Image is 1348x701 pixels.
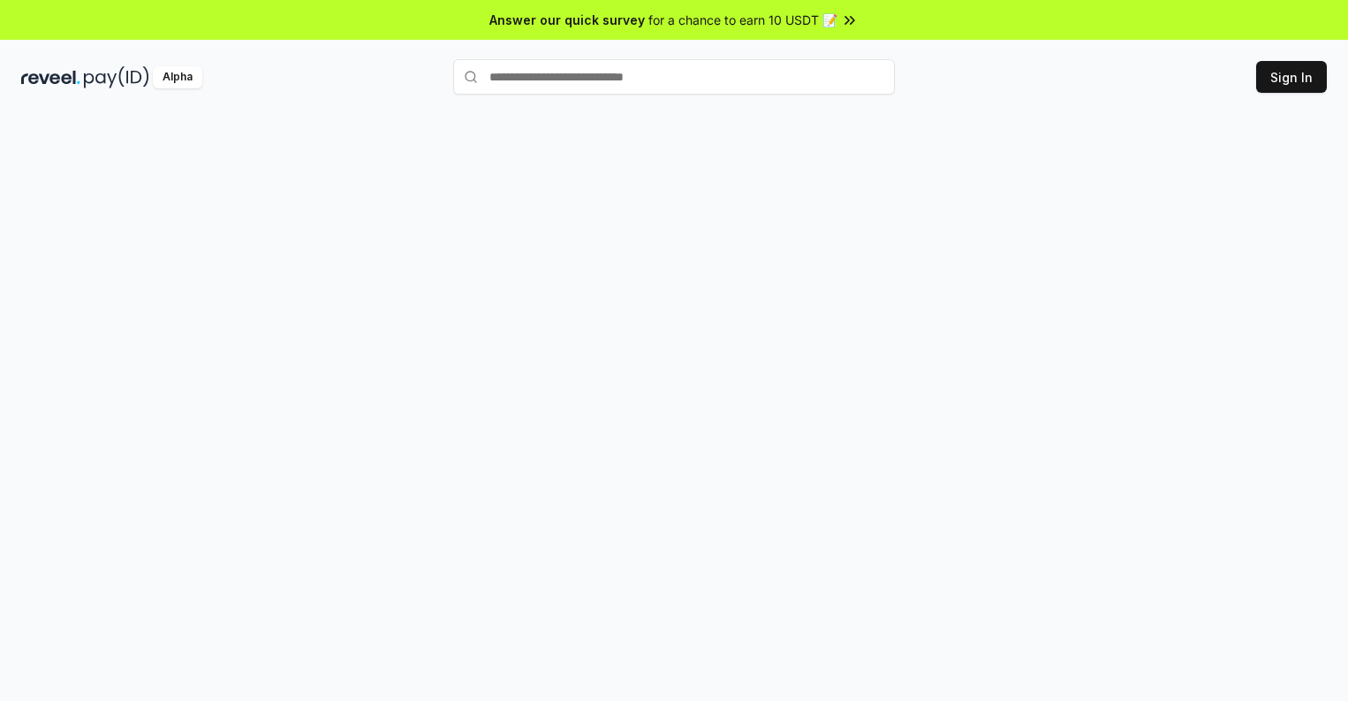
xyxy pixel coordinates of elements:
[648,11,837,29] span: for a chance to earn 10 USDT 📝
[84,66,149,88] img: pay_id
[21,66,80,88] img: reveel_dark
[1256,61,1327,93] button: Sign In
[153,66,202,88] div: Alpha
[489,11,645,29] span: Answer our quick survey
